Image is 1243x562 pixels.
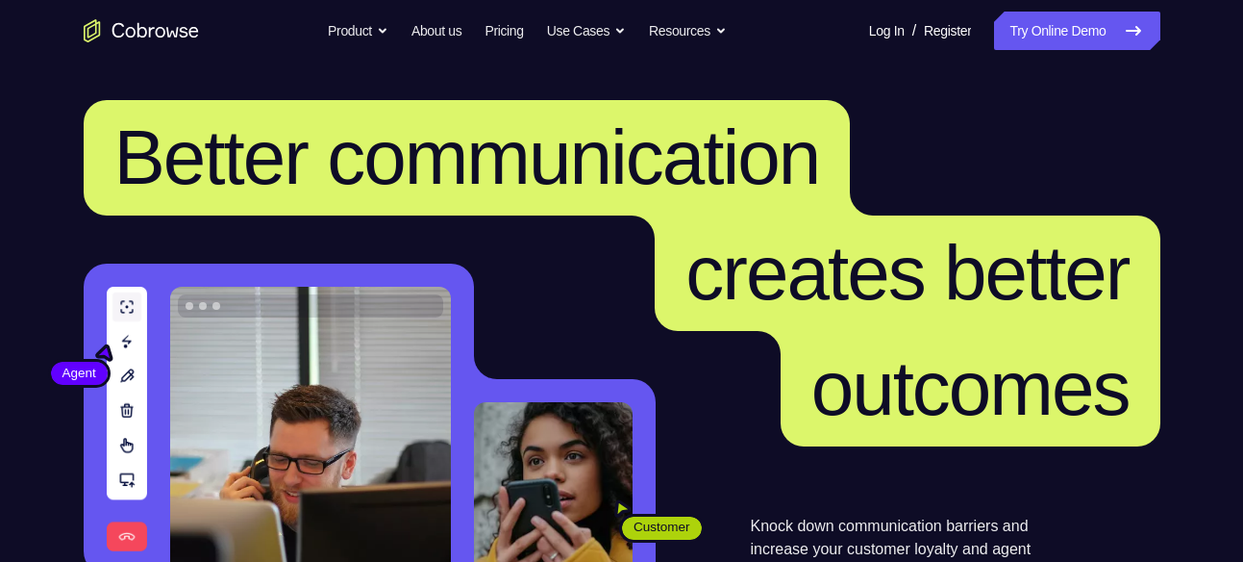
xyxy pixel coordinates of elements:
[869,12,905,50] a: Log In
[114,115,820,200] span: Better communication
[411,12,461,50] a: About us
[84,19,199,42] a: Go to the home page
[547,12,626,50] button: Use Cases
[649,12,727,50] button: Resources
[685,230,1129,316] span: creates better
[328,12,388,50] button: Product
[912,19,916,42] span: /
[485,12,523,50] a: Pricing
[924,12,971,50] a: Register
[811,345,1130,431] span: outcomes
[994,12,1159,50] a: Try Online Demo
